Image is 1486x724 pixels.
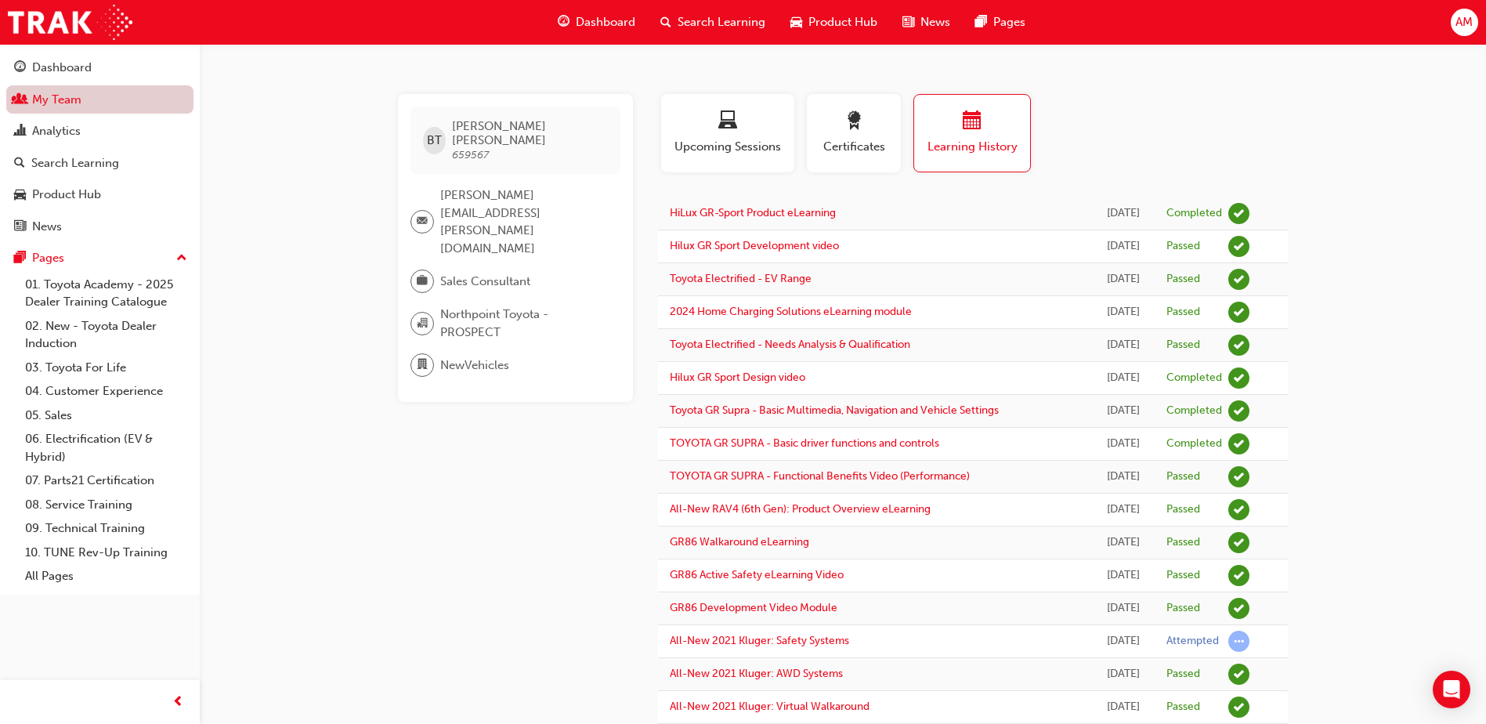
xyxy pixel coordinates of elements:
[176,248,187,269] span: up-icon
[19,493,193,517] a: 08. Service Training
[1228,367,1249,389] span: learningRecordVerb_COMPLETE-icon
[1103,270,1143,288] div: Tue Sep 16 2025 09:39:38 GMT+0930 (Australian Central Standard Time)
[19,404,193,428] a: 05. Sales
[1228,433,1249,454] span: learningRecordVerb_COMPLETE-icon
[1228,565,1249,586] span: learningRecordVerb_PASS-icon
[1103,632,1143,650] div: Fri Sep 05 2025 12:46:24 GMT+0930 (Australian Central Standard Time)
[890,6,963,38] a: news-iconNews
[6,85,193,114] a: My Team
[440,306,608,341] span: Northpoint Toyota - PROSPECT
[670,272,812,285] a: Toyota Electrified - EV Range
[19,469,193,493] a: 07. Parts21 Certification
[1451,9,1478,36] button: AM
[14,220,26,234] span: news-icon
[670,305,912,318] a: 2024 Home Charging Solutions eLearning module
[1103,468,1143,486] div: Mon Sep 15 2025 09:28:59 GMT+0930 (Australian Central Standard Time)
[452,119,608,147] span: [PERSON_NAME] [PERSON_NAME]
[1228,466,1249,487] span: learningRecordVerb_PASS-icon
[1228,499,1249,520] span: learningRecordVerb_PASS-icon
[6,212,193,241] a: News
[1166,436,1222,451] div: Completed
[913,94,1031,172] button: Learning History
[1166,502,1200,517] div: Passed
[993,13,1025,31] span: Pages
[1228,664,1249,685] span: learningRecordVerb_PASS-icon
[1166,206,1222,221] div: Completed
[31,154,119,172] div: Search Learning
[1103,501,1143,519] div: Mon Sep 15 2025 09:24:25 GMT+0930 (Australian Central Standard Time)
[6,50,193,244] button: DashboardMy TeamAnalyticsSearch LearningProduct HubNews
[1455,13,1473,31] span: AM
[19,273,193,314] a: 01. Toyota Academy - 2025 Dealer Training Catalogue
[14,252,26,266] span: pages-icon
[1166,535,1200,550] div: Passed
[417,212,428,232] span: email-icon
[14,157,25,171] span: search-icon
[678,13,765,31] span: Search Learning
[808,13,877,31] span: Product Hub
[19,516,193,541] a: 09. Technical Training
[6,53,193,82] a: Dashboard
[1103,402,1143,420] div: Mon Sep 15 2025 09:30:16 GMT+0930 (Australian Central Standard Time)
[1103,665,1143,683] div: Fri Sep 05 2025 12:45:51 GMT+0930 (Australian Central Standard Time)
[1228,631,1249,652] span: learningRecordVerb_ATTEMPT-icon
[32,186,101,204] div: Product Hub
[926,138,1018,156] span: Learning History
[427,132,442,150] span: BT
[670,502,931,516] a: All-New RAV4 (6th Gen): Product Overview eLearning
[807,94,901,172] button: Certificates
[1103,698,1143,716] div: Fri Sep 05 2025 09:36:04 GMT+0930 (Australian Central Standard Time)
[558,13,569,32] span: guage-icon
[1228,598,1249,619] span: learningRecordVerb_PASS-icon
[1166,272,1200,287] div: Passed
[8,5,132,40] img: Trak
[1228,269,1249,290] span: learningRecordVerb_PASS-icon
[1166,338,1200,353] div: Passed
[670,634,849,647] a: All-New 2021 Kluger: Safety Systems
[1166,404,1222,418] div: Completed
[19,541,193,565] a: 10. TUNE Rev-Up Training
[975,13,987,32] span: pages-icon
[14,125,26,139] span: chart-icon
[1103,237,1143,255] div: Tue Sep 16 2025 09:46:59 GMT+0930 (Australian Central Standard Time)
[963,111,982,132] span: calendar-icon
[6,180,193,209] a: Product Hub
[6,244,193,273] button: Pages
[172,693,184,712] span: prev-icon
[670,535,809,548] a: GR86 Walkaround eLearning
[32,122,81,140] div: Analytics
[670,206,836,219] a: HiLux GR-Sport Product eLearning
[902,13,914,32] span: news-icon
[778,6,890,38] a: car-iconProduct Hub
[1166,239,1200,254] div: Passed
[1103,303,1143,321] div: Tue Sep 16 2025 09:36:10 GMT+0930 (Australian Central Standard Time)
[19,314,193,356] a: 02. New - Toyota Dealer Induction
[1103,336,1143,354] div: Mon Sep 15 2025 15:22:56 GMT+0930 (Australian Central Standard Time)
[1228,697,1249,718] span: learningRecordVerb_PASS-icon
[670,601,837,614] a: GR86 Development Video Module
[417,355,428,375] span: department-icon
[670,371,805,384] a: Hilux GR Sport Design video
[1166,305,1200,320] div: Passed
[440,186,608,257] span: [PERSON_NAME][EMAIL_ADDRESS][PERSON_NAME][DOMAIN_NAME]
[963,6,1038,38] a: pages-iconPages
[661,94,794,172] button: Upcoming Sessions
[1228,203,1249,224] span: learningRecordVerb_COMPLETE-icon
[452,148,489,161] span: 659567
[417,313,428,334] span: organisation-icon
[19,379,193,404] a: 04. Customer Experience
[670,436,939,450] a: TOYOTA GR SUPRA - Basic driver functions and controls
[1103,369,1143,387] div: Mon Sep 15 2025 09:43:53 GMT+0930 (Australian Central Standard Time)
[718,111,737,132] span: laptop-icon
[1228,236,1249,257] span: learningRecordVerb_PASS-icon
[670,700,870,713] a: All-New 2021 Kluger: Virtual Walkaround
[32,59,92,77] div: Dashboard
[819,138,889,156] span: Certificates
[14,93,26,107] span: people-icon
[1228,532,1249,553] span: learningRecordVerb_PASS-icon
[32,249,64,267] div: Pages
[1166,700,1200,715] div: Passed
[6,117,193,146] a: Analytics
[6,149,193,178] a: Search Learning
